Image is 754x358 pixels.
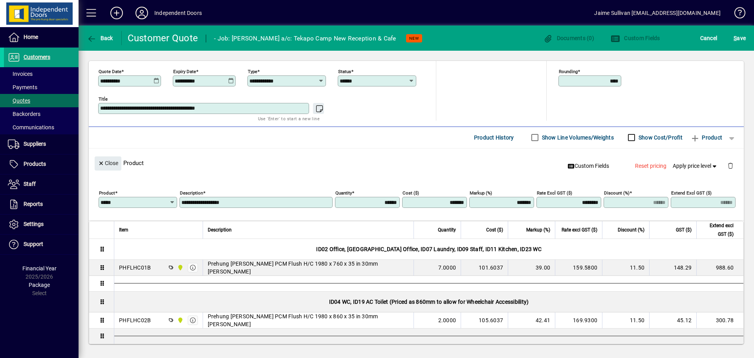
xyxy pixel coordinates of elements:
[403,190,419,195] mat-label: Cost ($)
[4,81,79,94] a: Payments
[537,190,572,195] mat-label: Rate excl GST ($)
[4,28,79,47] a: Home
[175,263,184,272] span: Timaru
[560,316,597,324] div: 169.9300
[696,260,743,276] td: 988.60
[602,260,649,276] td: 11.50
[129,6,154,20] button: Profile
[673,162,718,170] span: Apply price level
[208,312,409,328] span: Prehung [PERSON_NAME] PCM Flush H/C 1980 x 860 x 35 in 30mm [PERSON_NAME]
[79,31,122,45] app-page-header-button: Back
[24,54,50,60] span: Customers
[338,68,351,74] mat-label: Status
[24,221,44,227] span: Settings
[734,32,746,44] span: ave
[114,239,743,259] div: ID02 Office, [GEOGRAPHIC_DATA] Office, ID07 Laundry, ID09 Staff, ID11 Kitchen, ID23 WC
[8,124,54,130] span: Communications
[8,111,40,117] span: Backorders
[696,312,743,329] td: 300.78
[119,264,151,272] div: PHFLHC01B
[721,162,740,169] app-page-header-button: Delete
[180,190,203,195] mat-label: Description
[119,316,151,324] div: PHFLHC02B
[734,35,737,41] span: S
[471,130,517,145] button: Product History
[95,156,121,171] button: Close
[508,312,555,329] td: 42.41
[541,31,596,45] button: Documents (0)
[438,264,456,272] span: 7.0000
[4,174,79,194] a: Staff
[602,312,649,329] td: 11.50
[721,156,740,175] button: Delete
[8,97,30,104] span: Quotes
[4,121,79,134] a: Communications
[526,226,550,234] span: Markup (%)
[649,260,696,276] td: 148.29
[99,68,121,74] mat-label: Quote date
[4,215,79,234] a: Settings
[635,162,666,170] span: Reset pricing
[649,312,696,329] td: 45.12
[22,265,57,272] span: Financial Year
[208,260,409,275] span: Prehung [PERSON_NAME] PCM Flush H/C 1980 x 760 x 35 in 30mm [PERSON_NAME]
[559,68,578,74] mat-label: Rounding
[461,260,508,276] td: 101.6037
[700,32,717,44] span: Cancel
[690,131,722,144] span: Product
[470,190,492,195] mat-label: Markup (%)
[24,141,46,147] span: Suppliers
[214,32,396,45] div: - Job: [PERSON_NAME] a/c: Tekapo Camp New Reception & Cafe
[732,31,748,45] button: Save
[119,226,128,234] span: Item
[24,34,38,40] span: Home
[4,134,79,154] a: Suppliers
[104,6,129,20] button: Add
[24,201,43,207] span: Reports
[4,107,79,121] a: Backorders
[671,190,712,195] mat-label: Extend excl GST ($)
[114,292,743,312] div: ID04 WC, ID19 AC Toilet (Priced as 860mm to allow for Wheelchair Accessibility)
[248,68,257,74] mat-label: Type
[4,154,79,174] a: Products
[486,226,503,234] span: Cost ($)
[8,84,37,90] span: Payments
[24,241,43,247] span: Support
[474,131,514,144] span: Product History
[728,2,744,27] a: Knowledge Base
[85,31,115,45] button: Back
[99,190,115,195] mat-label: Product
[604,190,630,195] mat-label: Discount (%)
[98,157,118,170] span: Close
[508,260,555,276] td: 39.00
[611,35,660,41] span: Custom Fields
[208,226,232,234] span: Description
[698,31,719,45] button: Cancel
[594,7,721,19] div: Jaime Sullivan [EMAIL_ADDRESS][DOMAIN_NAME]
[564,159,612,173] button: Custom Fields
[438,226,456,234] span: Quantity
[632,159,670,173] button: Reset pricing
[461,312,508,329] td: 105.6037
[99,96,108,101] mat-label: Title
[438,316,456,324] span: 2.0000
[686,130,726,145] button: Product
[24,181,36,187] span: Staff
[89,149,744,177] div: Product
[540,134,614,141] label: Show Line Volumes/Weights
[173,68,196,74] mat-label: Expiry date
[29,282,50,288] span: Package
[609,31,662,45] button: Custom Fields
[93,159,123,166] app-page-header-button: Close
[567,162,609,170] span: Custom Fields
[258,114,320,123] mat-hint: Use 'Enter' to start a new line
[8,71,33,77] span: Invoices
[87,35,113,41] span: Back
[154,7,202,19] div: Independent Doors
[676,226,692,234] span: GST ($)
[4,94,79,107] a: Quotes
[560,264,597,272] div: 159.5800
[637,134,683,141] label: Show Cost/Profit
[128,32,198,44] div: Customer Quote
[701,221,734,239] span: Extend excl GST ($)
